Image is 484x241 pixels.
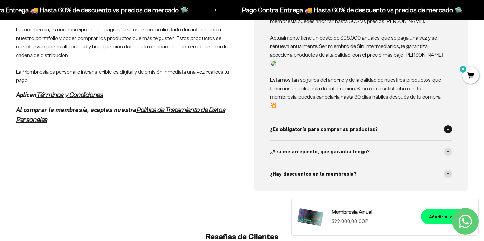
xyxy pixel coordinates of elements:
div: Comparativa con otros productos similares [8,87,139,98]
p: Actualmente tiene un costo de $98.000 anuales, que se paga una vez y se renueva anualmente. Ser m... [270,34,444,68]
p: Para decidirte a comprar este suplemento, ¿qué información específica sobre su pureza, origen o c... [8,11,139,41]
span: ¿Y si me arrepiento, que garantía tengo? [270,147,370,156]
button: Añadir al carrito [421,209,473,224]
p: Estamos tan seguros del ahorro y de la calidad de nuestros productos, que tenemos una cláusula de... [270,76,444,110]
div: Certificaciones de calidad [8,73,139,85]
input: Otra (por favor especifica) [22,100,138,111]
a: Política de Tratamiento de Datos Personales [16,106,225,123]
p: La membresía, es una suscripción que pagas para tener acceso ilimitado durante un año a nuestro p... [16,25,230,59]
img: Membresía Anual [297,203,324,230]
div: País de origen de ingredientes [8,60,139,72]
sale-price: $99.000,00 COP [332,217,368,226]
a: Membresía Anual [332,208,413,216]
p: La Membresía es personal e intransferible, es digital y de emisión inmediata una vez realices tu ... [16,68,230,85]
mark: 0 [459,65,467,73]
div: Detalles sobre ingredientes "limpios" [8,47,139,58]
p: Pago Contra Entrega 🚚 Hasta 60% de descuento vs precios de mercado 🛸 [240,5,461,15]
summary: ¿Hay descuentos en la membresía? [270,163,452,185]
summary: ¿Es obligatoría para comprar su productos? [270,118,452,140]
span: ¿Es obligatoría para comprar su productos? [270,125,378,134]
div: Añadir al carrito [429,213,465,220]
em: Aplican [16,91,36,99]
a: 0 [462,72,479,80]
em: Al comprar la membresía, aceptas nuestra [16,106,136,114]
button: Enviar [109,115,139,127]
span: ¿Hay descuentos en la membresía? [270,170,356,178]
summary: ¿Y si me arrepiento, que garantía tengo? [270,141,452,163]
span: Enviar [110,115,138,127]
a: Términos y Condiciones [36,91,103,98]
